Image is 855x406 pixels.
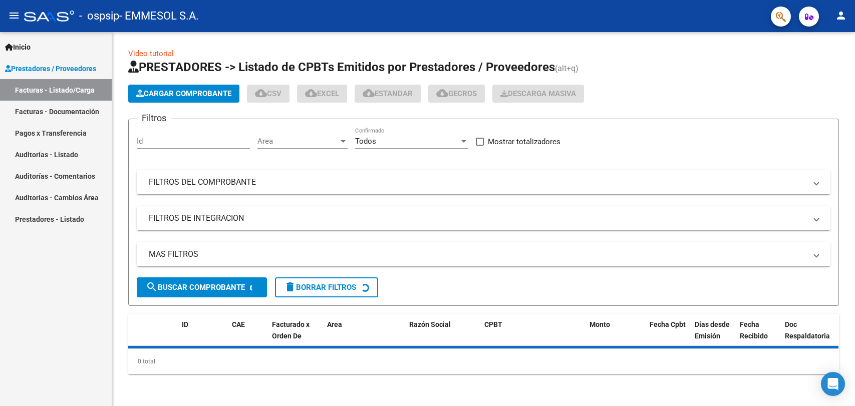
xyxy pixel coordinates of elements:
[355,137,376,146] span: Todos
[821,372,845,396] div: Open Intercom Messenger
[255,89,281,98] span: CSV
[492,85,584,103] button: Descarga Masiva
[228,314,268,358] datatable-header-cell: CAE
[488,136,560,148] span: Mostrar totalizadores
[327,320,342,328] span: Area
[409,320,451,328] span: Razón Social
[436,87,448,99] mat-icon: cloud_download
[284,283,356,292] span: Borrar Filtros
[305,89,339,98] span: EXCEL
[284,281,296,293] mat-icon: delete
[586,314,646,358] datatable-header-cell: Monto
[137,242,830,266] mat-expansion-panel-header: MAS FILTROS
[128,60,555,74] span: PRESTADORES -> Listado de CPBTs Emitidos por Prestadores / Proveedores
[178,314,228,358] datatable-header-cell: ID
[305,87,317,99] mat-icon: cloud_download
[363,89,413,98] span: Estandar
[5,42,31,53] span: Inicio
[272,320,310,340] span: Facturado x Orden De
[492,85,584,103] app-download-masive: Descarga masiva de comprobantes (adjuntos)
[128,349,839,374] div: 0 total
[137,170,830,194] mat-expansion-panel-header: FILTROS DEL COMPROBANTE
[355,85,421,103] button: Estandar
[257,137,339,146] span: Area
[136,89,231,98] span: Cargar Comprobante
[5,63,96,74] span: Prestadores / Proveedores
[146,283,245,292] span: Buscar Comprobante
[8,10,20,22] mat-icon: menu
[268,314,323,358] datatable-header-cell: Facturado x Orden De
[590,320,610,328] span: Monto
[480,314,586,358] datatable-header-cell: CPBT
[500,89,576,98] span: Descarga Masiva
[146,281,158,293] mat-icon: search
[149,249,806,260] mat-panel-title: MAS FILTROS
[149,213,806,224] mat-panel-title: FILTROS DE INTEGRACION
[297,85,347,103] button: EXCEL
[182,320,188,328] span: ID
[137,206,830,230] mat-expansion-panel-header: FILTROS DE INTEGRACION
[646,314,691,358] datatable-header-cell: Fecha Cpbt
[137,277,267,297] button: Buscar Comprobante
[275,277,378,297] button: Borrar Filtros
[555,64,579,73] span: (alt+q)
[79,5,119,27] span: - ospsip
[137,111,171,125] h3: Filtros
[736,314,781,358] datatable-header-cell: Fecha Recibido
[785,320,830,340] span: Doc Respaldatoria
[835,10,847,22] mat-icon: person
[436,89,477,98] span: Gecros
[484,320,502,328] span: CPBT
[691,314,736,358] datatable-header-cell: Días desde Emisión
[247,85,290,103] button: CSV
[119,5,199,27] span: - EMMESOL S.A.
[255,87,267,99] mat-icon: cloud_download
[128,85,239,103] button: Cargar Comprobante
[695,320,730,340] span: Días desde Emisión
[128,49,174,58] a: Video tutorial
[650,320,686,328] span: Fecha Cpbt
[428,85,485,103] button: Gecros
[781,314,841,358] datatable-header-cell: Doc Respaldatoria
[323,314,391,358] datatable-header-cell: Area
[405,314,480,358] datatable-header-cell: Razón Social
[363,87,375,99] mat-icon: cloud_download
[740,320,768,340] span: Fecha Recibido
[232,320,245,328] span: CAE
[149,177,806,188] mat-panel-title: FILTROS DEL COMPROBANTE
